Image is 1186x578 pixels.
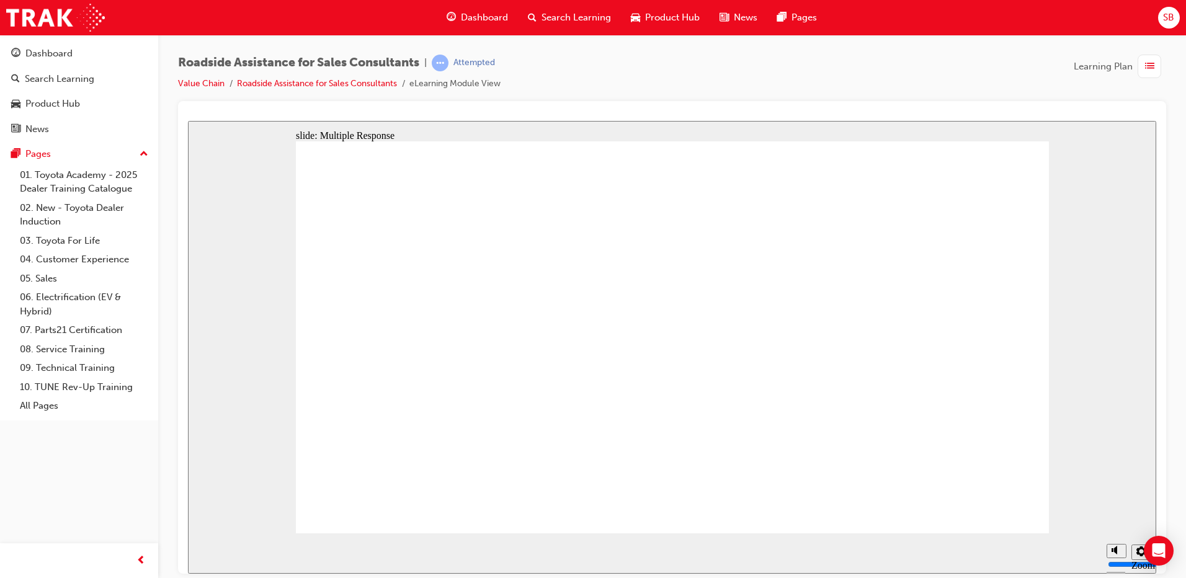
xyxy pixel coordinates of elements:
[11,149,20,160] span: pages-icon
[912,412,962,453] div: misc controls
[5,68,153,91] a: Search Learning
[710,5,767,30] a: news-iconNews
[178,56,419,70] span: Roadside Assistance for Sales Consultants
[461,11,508,25] span: Dashboard
[15,250,153,269] a: 04. Customer Experience
[15,166,153,198] a: 01. Toyota Academy - 2025 Dealer Training Catalogue
[943,424,963,439] button: Settings
[11,124,20,135] span: news-icon
[15,321,153,340] a: 07. Parts21 Certification
[25,97,80,111] div: Product Hub
[1163,11,1174,25] span: SB
[1145,59,1154,74] span: list-icon
[5,42,153,65] a: Dashboard
[237,78,397,89] a: Roadside Assistance for Sales Consultants
[136,553,146,569] span: prev-icon
[447,10,456,25] span: guage-icon
[1158,7,1180,29] button: SB
[432,55,448,71] span: learningRecordVerb_ATTEMPT-icon
[11,48,20,60] span: guage-icon
[1074,55,1166,78] button: Learning Plan
[767,5,827,30] a: pages-iconPages
[645,11,700,25] span: Product Hub
[6,4,105,32] img: Trak
[15,231,153,251] a: 03. Toyota For Life
[11,74,20,85] span: search-icon
[5,143,153,166] button: Pages
[25,122,49,136] div: News
[1074,60,1133,74] span: Learning Plan
[791,11,817,25] span: Pages
[11,99,20,110] span: car-icon
[15,396,153,416] a: All Pages
[518,5,621,30] a: search-iconSearch Learning
[25,147,51,161] div: Pages
[777,10,787,25] span: pages-icon
[15,288,153,321] a: 06. Electrification (EV & Hybrid)
[542,11,611,25] span: Search Learning
[437,5,518,30] a: guage-iconDashboard
[5,118,153,141] a: News
[453,57,495,69] div: Attempted
[720,10,729,25] span: news-icon
[919,423,939,437] button: Mute (Ctrl+Alt+M)
[409,77,501,91] li: eLearning Module View
[5,40,153,143] button: DashboardSearch LearningProduct HubNews
[15,340,153,359] a: 08. Service Training
[5,92,153,115] a: Product Hub
[943,439,967,472] label: Zoom to fit
[140,146,148,162] span: up-icon
[920,438,1000,448] input: volume
[734,11,757,25] span: News
[528,10,537,25] span: search-icon
[424,56,427,70] span: |
[15,378,153,397] a: 10. TUNE Rev-Up Training
[15,198,153,231] a: 02. New - Toyota Dealer Induction
[621,5,710,30] a: car-iconProduct Hub
[25,47,73,61] div: Dashboard
[25,72,94,86] div: Search Learning
[15,358,153,378] a: 09. Technical Training
[15,269,153,288] a: 05. Sales
[631,10,640,25] span: car-icon
[1144,536,1174,566] div: Open Intercom Messenger
[178,78,225,89] a: Value Chain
